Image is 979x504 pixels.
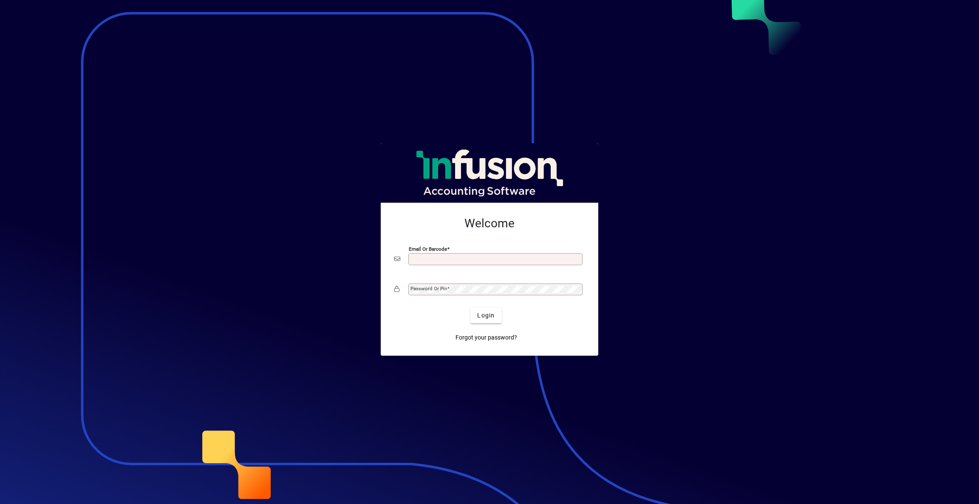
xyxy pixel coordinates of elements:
mat-label: Email or Barcode [409,246,447,252]
span: Login [477,311,495,320]
h2: Welcome [394,216,585,231]
span: Forgot your password? [456,333,517,342]
a: Forgot your password? [452,330,521,345]
button: Login [470,308,501,323]
mat-label: Password or Pin [410,286,447,292]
